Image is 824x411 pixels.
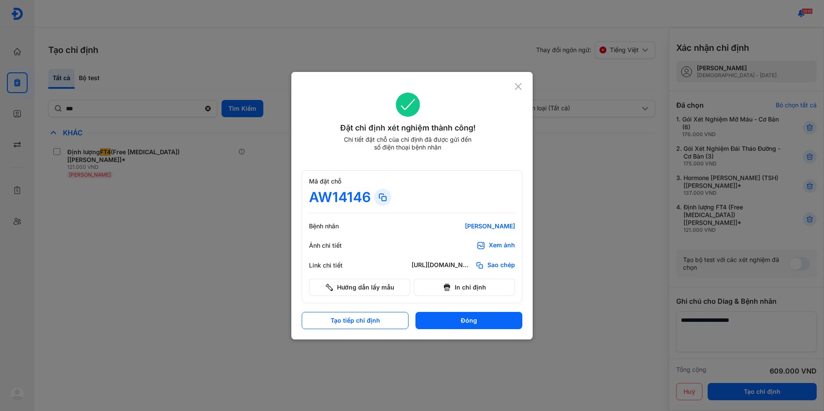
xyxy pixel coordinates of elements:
div: Link chi tiết [309,262,361,269]
button: In chỉ định [414,279,515,296]
div: Đặt chỉ định xét nghiệm thành công! [302,122,514,134]
div: Ảnh chi tiết [309,242,361,249]
div: [URL][DOMAIN_NAME] [412,261,472,270]
div: Chi tiết đặt chỗ của chỉ định đã được gửi đến số điện thoại bệnh nhân [340,136,475,151]
button: Hướng dẫn lấy mẫu [309,279,410,296]
div: Xem ảnh [489,241,515,250]
div: [PERSON_NAME] [412,222,515,230]
div: Mã đặt chỗ [309,177,515,185]
button: Tạo tiếp chỉ định [302,312,409,329]
span: Sao chép [487,261,515,270]
div: AW14146 [309,189,371,206]
button: Đóng [415,312,522,329]
div: Bệnh nhân [309,222,361,230]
